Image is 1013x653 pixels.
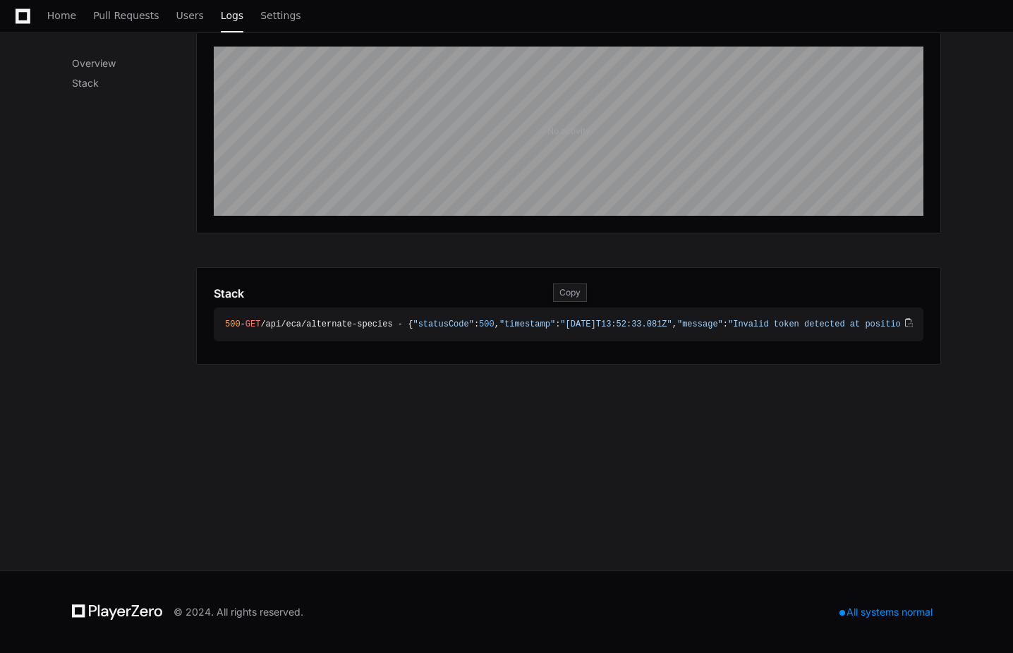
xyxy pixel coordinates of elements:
p: Overview [72,56,196,71]
div: All systems normal [831,602,941,622]
h1: Stack [214,285,244,302]
img: 1756235613930-3d25f9e4-fa56-45dd-b3ad-e072dfbd1548 [28,18,40,30]
app-pz-page-link-header: Stack [214,285,923,302]
span: "statusCode" [413,319,473,329]
span: Pylon [140,49,171,60]
span: Logs [221,11,243,20]
div: © 2024. All rights reserved. [174,605,303,619]
span: [PERSON_NAME] [44,18,114,29]
span: • [117,18,122,29]
span: GET [245,319,261,329]
a: Powered byPylon [99,49,171,60]
p: Stack [72,76,196,90]
span: "Invalid token detected at position 72" [728,319,926,329]
span: Home [47,11,76,20]
div: - /api/eca/alternate-species - { : , : , : , : , : , : } [225,319,901,330]
span: "timestamp" [499,319,555,329]
span: "message" [677,319,723,329]
span: [DATE] [125,18,154,29]
span: Users [176,11,204,20]
span: 500 [225,319,241,329]
span: "[DATE]T13:52:33.081Z" [560,319,672,329]
span: Pull Requests [93,11,159,20]
span: 500 [479,319,495,329]
img: Matt Kasner [14,4,37,27]
span: Settings [260,11,301,20]
div: No activity [547,126,590,137]
div: Copy [553,283,587,302]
